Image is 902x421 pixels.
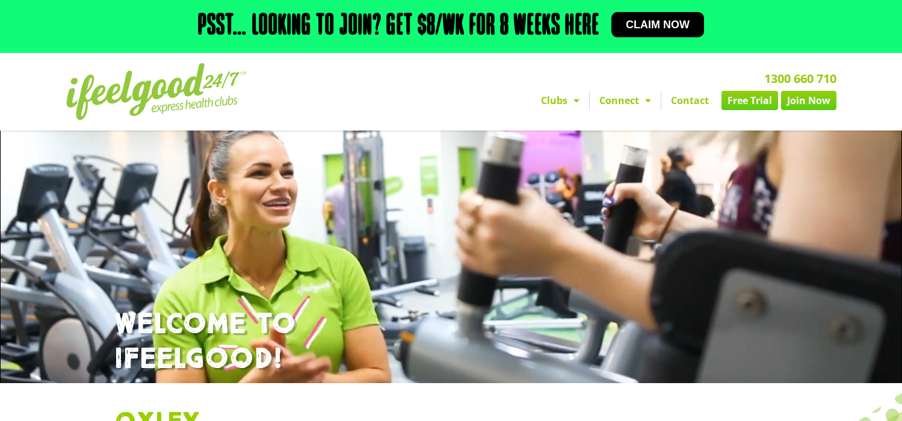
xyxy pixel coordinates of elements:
a: Clubs [531,91,589,110]
a: Join Now [781,91,836,110]
a: Claim now [611,12,704,37]
a: 1300 660 710 [764,70,836,87]
h2: Psst… Looking to join? Get $8/wk for 8 weeks here [198,12,599,41]
h1: WELCOME TO IFEELGOOD! [114,307,788,376]
span: Claim now [626,19,690,30]
a: Connect [590,91,661,110]
a: Free Trial [721,91,778,110]
a: Contact [661,91,718,110]
nav: Menu [340,91,836,110]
